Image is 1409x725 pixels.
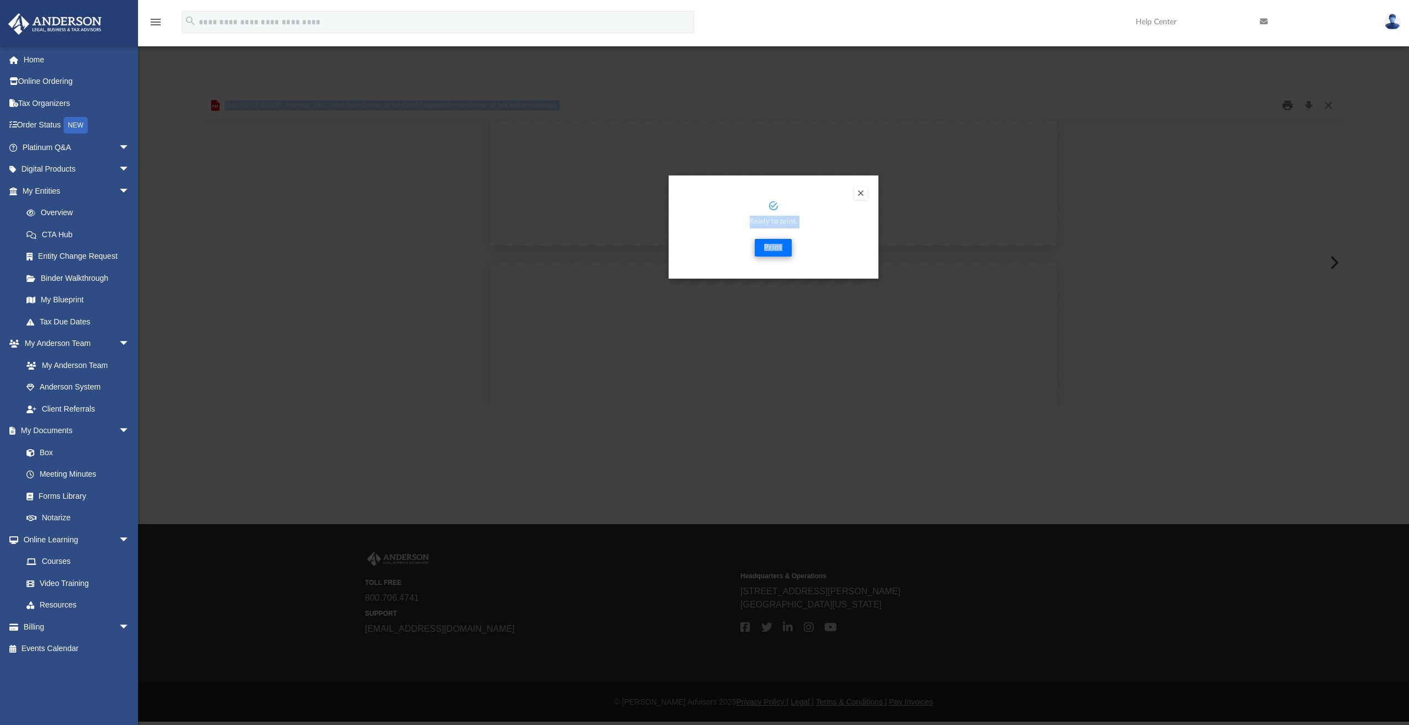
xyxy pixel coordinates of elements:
[8,420,141,442] a: My Documentsarrow_drop_down
[1384,14,1401,30] img: User Pic
[15,311,146,333] a: Tax Due Dates
[8,158,146,180] a: Digital Productsarrow_drop_down
[8,333,141,355] a: My Anderson Teamarrow_drop_down
[15,485,135,507] a: Forms Library
[8,180,146,202] a: My Entitiesarrow_drop_down
[119,333,141,355] span: arrow_drop_down
[15,441,135,463] a: Box
[15,463,141,486] a: Meeting Minutes
[5,13,105,35] img: Anderson Advisors Platinum Portal
[8,49,146,71] a: Home
[15,594,141,616] a: Resources
[119,136,141,159] span: arrow_drop_down
[184,15,197,27] i: search
[8,71,146,93] a: Online Ordering
[119,158,141,181] span: arrow_drop_down
[15,246,146,268] a: Entity Change Request
[63,117,88,134] div: NEW
[8,616,146,638] a: Billingarrow_drop_down
[680,216,867,228] p: Ready to print.
[202,91,1346,405] div: Preview
[119,420,141,443] span: arrow_drop_down
[8,114,146,137] a: Order StatusNEW
[119,180,141,202] span: arrow_drop_down
[8,638,146,660] a: Events Calendar
[15,376,141,398] a: Anderson System
[8,529,141,551] a: Online Learningarrow_drop_down
[15,289,141,311] a: My Blueprint
[15,551,141,573] a: Courses
[15,267,146,289] a: Binder Walkthrough
[15,202,146,224] a: Overview
[149,21,162,29] a: menu
[149,15,162,29] i: menu
[119,616,141,638] span: arrow_drop_down
[15,507,141,529] a: Notarize
[15,354,135,376] a: My Anderson Team
[15,572,135,594] a: Video Training
[8,92,146,114] a: Tax Organizers
[15,398,141,420] a: Client Referrals
[119,529,141,551] span: arrow_drop_down
[8,136,146,158] a: Platinum Q&Aarrow_drop_down
[755,239,792,257] button: Print
[15,223,146,246] a: CTA Hub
